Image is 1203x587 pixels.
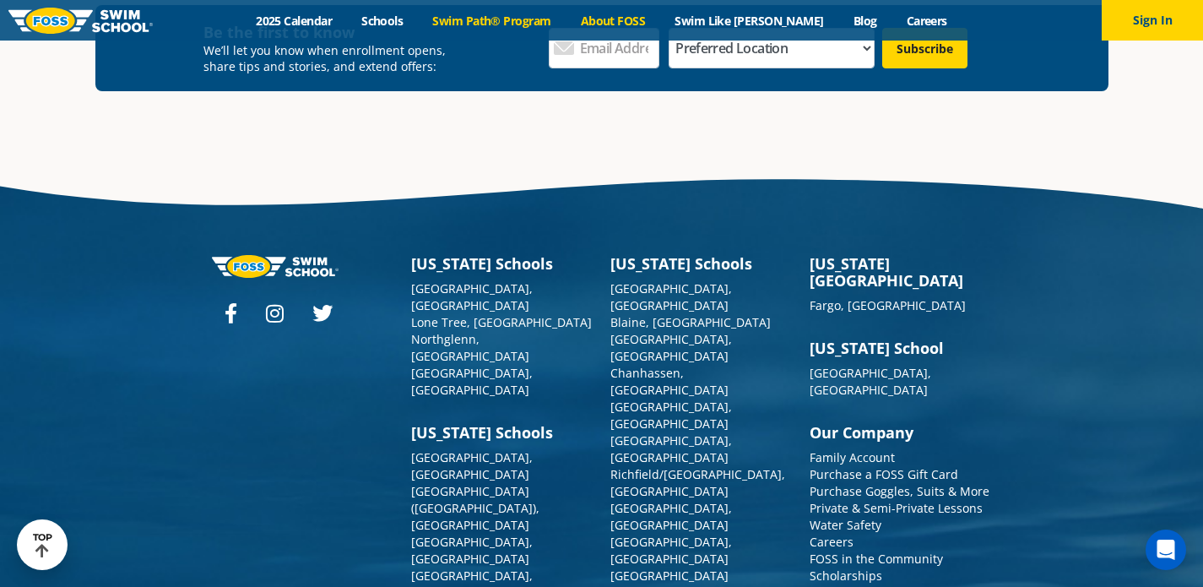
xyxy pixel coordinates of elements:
input: Email Address [549,28,659,68]
a: [GEOGRAPHIC_DATA], [GEOGRAPHIC_DATA] [610,534,732,567]
a: Scholarships [810,568,882,584]
a: [GEOGRAPHIC_DATA], [GEOGRAPHIC_DATA] [810,365,931,398]
a: Northglenn, [GEOGRAPHIC_DATA] [411,331,529,364]
a: Careers [891,13,962,29]
a: Water Safety [810,517,881,533]
h3: Our Company [810,424,992,441]
a: [GEOGRAPHIC_DATA], [GEOGRAPHIC_DATA] [610,432,732,465]
img: Foss-logo-horizontal-white.svg [212,255,339,278]
a: Blog [838,13,891,29]
a: Blaine, [GEOGRAPHIC_DATA] [610,314,771,330]
a: [GEOGRAPHIC_DATA], [GEOGRAPHIC_DATA] [411,365,533,398]
a: Richfield/[GEOGRAPHIC_DATA], [GEOGRAPHIC_DATA] [610,466,785,499]
a: 2025 Calendar [241,13,347,29]
h3: [US_STATE][GEOGRAPHIC_DATA] [810,255,992,289]
a: Purchase Goggles, Suits & More [810,483,989,499]
h3: [US_STATE] Schools [610,255,793,272]
a: Chanhassen, [GEOGRAPHIC_DATA] [610,365,729,398]
img: FOSS Swim School Logo [8,8,153,34]
a: [GEOGRAPHIC_DATA], [GEOGRAPHIC_DATA] [411,534,533,567]
a: [GEOGRAPHIC_DATA], [GEOGRAPHIC_DATA] [610,280,732,313]
div: Open Intercom Messenger [1146,530,1186,570]
p: We’ll let you know when enrollment opens, share tips and stories, and extend offers: [203,42,458,74]
a: Private & Semi-Private Lessons [810,500,983,516]
a: FOSS in the Community [810,551,943,567]
a: Swim Like [PERSON_NAME] [660,13,839,29]
a: [GEOGRAPHIC_DATA], [GEOGRAPHIC_DATA] [610,399,732,432]
a: [GEOGRAPHIC_DATA], [GEOGRAPHIC_DATA] [411,280,533,313]
h3: [US_STATE] School [810,340,992,356]
a: Purchase a FOSS Gift Card [810,466,958,482]
a: [GEOGRAPHIC_DATA], [GEOGRAPHIC_DATA] [610,500,732,533]
h3: [US_STATE] Schools [411,255,593,272]
a: About FOSS [566,13,660,29]
a: Schools [347,13,418,29]
a: Swim Path® Program [418,13,566,29]
a: Careers [810,534,853,550]
a: Lone Tree, [GEOGRAPHIC_DATA] [411,314,592,330]
a: Fargo, [GEOGRAPHIC_DATA] [810,297,966,313]
a: [GEOGRAPHIC_DATA], [GEOGRAPHIC_DATA] [411,449,533,482]
h3: [US_STATE] Schools [411,424,593,441]
a: Family Account [810,449,895,465]
a: [GEOGRAPHIC_DATA], [GEOGRAPHIC_DATA] [610,331,732,364]
input: Subscribe [882,28,967,68]
div: TOP [33,532,52,558]
a: [GEOGRAPHIC_DATA] ([GEOGRAPHIC_DATA]), [GEOGRAPHIC_DATA] [411,483,539,533]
